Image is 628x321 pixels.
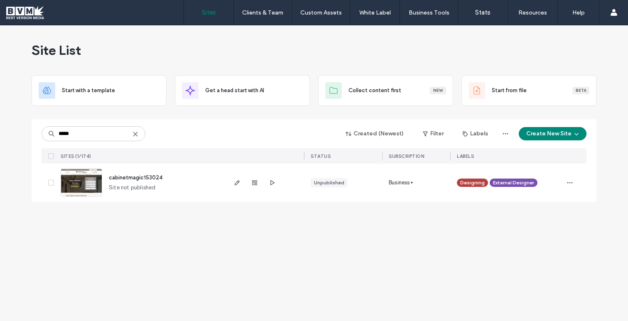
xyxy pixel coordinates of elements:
[409,9,449,16] label: Business Tools
[519,127,586,140] button: Create New Site
[61,153,91,159] span: SITES (1/174)
[389,179,413,187] span: Business+
[493,179,534,186] span: External Designer
[109,174,162,181] a: cabinetmagic153024
[430,87,446,94] div: New
[109,184,156,192] span: Site not published
[492,86,527,95] span: Start from file
[475,9,491,16] label: Stats
[457,153,474,159] span: LABELS
[19,6,36,13] span: Help
[300,9,342,16] label: Custom Assets
[415,127,452,140] button: Filter
[205,86,264,95] span: Get a head start with AI
[348,86,401,95] span: Collect content first
[175,75,310,106] div: Get a head start with AI
[572,9,585,16] label: Help
[389,153,424,159] span: SUBSCRIPTION
[359,9,391,16] label: White Label
[461,75,596,106] div: Start from fileBeta
[572,87,589,94] div: Beta
[518,9,547,16] label: Resources
[242,9,283,16] label: Clients & Team
[32,75,167,106] div: Start with a template
[32,42,81,59] span: Site List
[455,127,496,140] button: Labels
[339,127,411,140] button: Created (Newest)
[62,86,115,95] span: Start with a template
[593,284,622,315] iframe: Chat
[318,75,453,106] div: Collect content firstNew
[460,179,485,186] span: Designing
[311,153,331,159] span: STATUS
[314,179,344,186] div: Unpublished
[202,9,216,16] label: Sites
